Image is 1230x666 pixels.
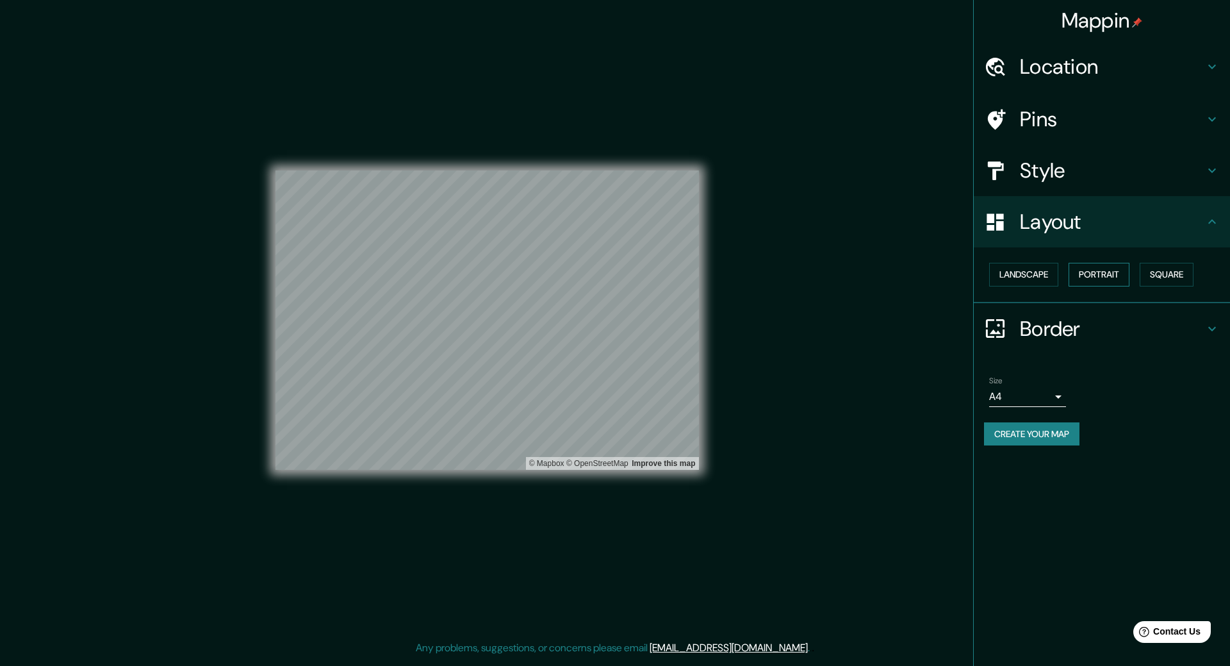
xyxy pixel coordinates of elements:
[529,459,564,468] a: Mapbox
[1020,54,1204,79] h4: Location
[974,303,1230,354] div: Border
[984,422,1079,446] button: Create your map
[632,459,695,468] a: Map feedback
[810,640,812,656] div: .
[974,145,1230,196] div: Style
[812,640,814,656] div: .
[1020,209,1204,235] h4: Layout
[1020,106,1204,132] h4: Pins
[1140,263,1193,287] button: Square
[974,41,1230,92] div: Location
[989,387,1066,407] div: A4
[1062,8,1143,33] h4: Mappin
[1116,616,1216,652] iframe: Help widget launcher
[650,641,808,654] a: [EMAIL_ADDRESS][DOMAIN_NAME]
[974,94,1230,145] div: Pins
[974,196,1230,247] div: Layout
[989,375,1003,386] label: Size
[1069,263,1129,287] button: Portrait
[989,263,1058,287] button: Landscape
[1132,17,1142,28] img: pin-icon.png
[1020,316,1204,342] h4: Border
[566,459,628,468] a: OpenStreetMap
[1020,158,1204,183] h4: Style
[275,171,699,470] canvas: Map
[416,640,810,656] p: Any problems, suggestions, or concerns please email .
